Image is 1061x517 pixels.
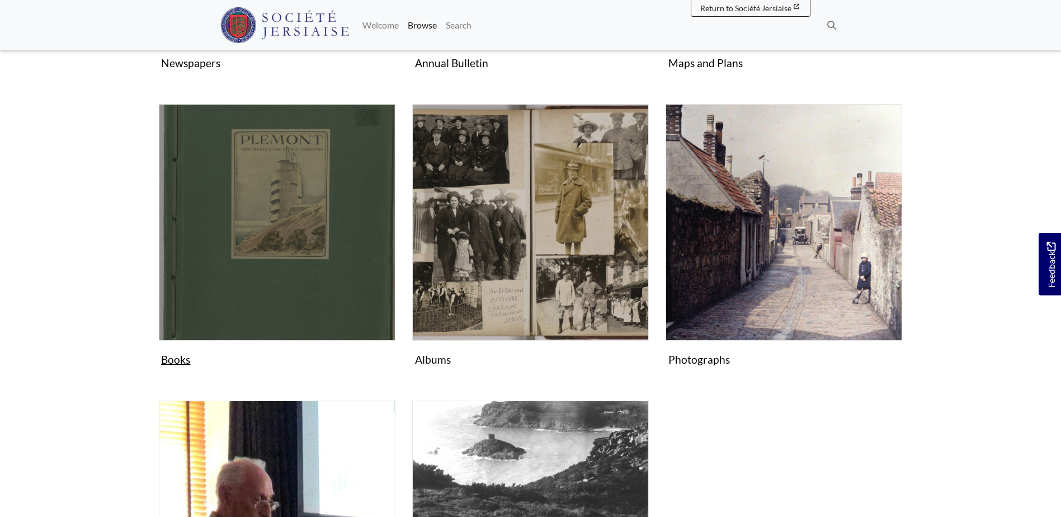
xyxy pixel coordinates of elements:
div: Subcollection [150,104,404,387]
a: Société Jersiaise logo [220,4,350,46]
a: Would you like to provide feedback? [1039,233,1061,295]
span: Feedback [1044,242,1058,287]
a: Albums Albums [412,104,649,370]
img: Photographs [666,104,902,341]
div: Subcollection [657,104,911,387]
a: Browse [403,14,441,36]
img: Albums [412,104,649,341]
span: Return to Société Jersiaise [700,3,791,13]
a: Welcome [358,14,403,36]
div: Subcollection [404,104,657,387]
a: Search [441,14,476,36]
img: Books [159,104,395,341]
a: Photographs Photographs [666,104,902,370]
a: Books Books [159,104,395,370]
img: Société Jersiaise [220,7,350,43]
